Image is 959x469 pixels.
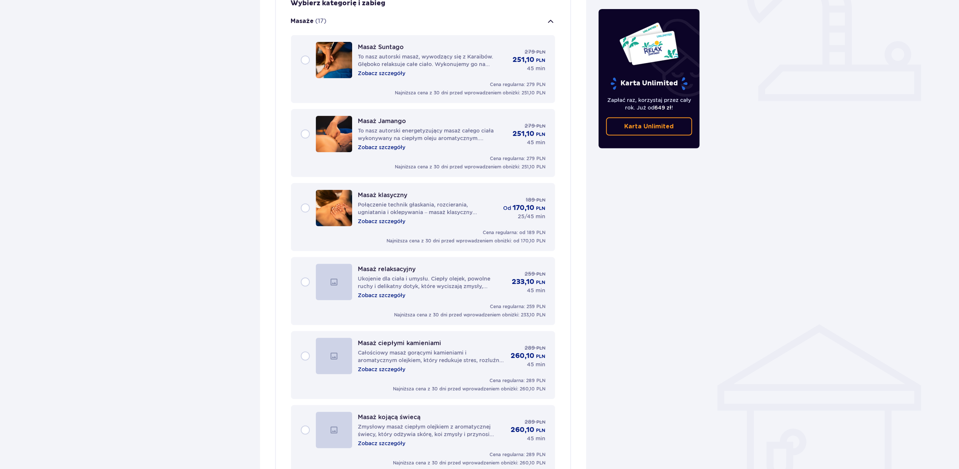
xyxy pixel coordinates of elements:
p: Najniższa cena z 30 dni przed wprowadzeniem obniżki: 260,10 PLN [393,386,545,392]
p: Masaż Suntago [358,43,404,51]
p: 45 min [527,435,545,442]
p: Najniższa cena z 30 dni przed wprowadzeniem obniżki: 251,10 PLN [395,164,545,170]
p: 260,10 [511,352,534,361]
p: Najniższa cena z 30 dni przed wprowadzeniem obniżki: 233,10 PLN [394,312,545,318]
p: 45 min [527,361,545,368]
p: Masaż relaksacyjny [358,265,416,273]
p: Masaż klasyczny [358,191,408,199]
p: Zobacz szczegóły [358,69,406,77]
p: Zobacz szczegóły [358,218,406,225]
p: Najniższa cena z 30 dni przed wprowadzeniem obniżki: od 170,10 PLN [386,238,545,244]
p: 260,10 [511,426,534,435]
p: Zobacz szczegóły [358,292,406,299]
img: image_generic.62784ef115299962887ee869e7b6e183.svg [316,412,352,448]
p: 279 [525,48,535,56]
p: PLN [536,57,545,64]
span: PLN [536,123,545,130]
p: Cena regularna: 289 PLN [490,451,545,458]
span: PLN [536,271,545,278]
p: Najniższa cena z 30 dni przed wprowadzeniem obniżki: 251,10 PLN [395,89,545,96]
p: 45 min [527,139,545,146]
p: Zobacz szczegóły [358,143,406,151]
span: PLN [536,49,545,56]
p: Ukojenie dla ciała i umysłu. Ciepły olejek, powolne ruchy i delikatny dotyk, które wyciszają zmys... [358,275,506,290]
p: Cena regularna: 259 PLN [490,303,545,310]
p: Cena regularna: 289 PLN [490,377,545,384]
p: 45 min [527,65,545,72]
p: Masaż ciepłymi kamieniami [358,339,442,347]
img: 68e4cb3da99e5834451851.jpg [316,190,352,226]
p: 289 [525,418,535,426]
p: 25/45 min [518,213,545,220]
p: od [503,204,511,212]
p: (17) [316,17,327,25]
a: Karta Unlimited [606,117,692,136]
p: PLN [536,205,545,212]
p: Zapłać raz, korzystaj przez cały rok. Już od ! [606,96,692,111]
p: Zobacz szczegóły [358,366,406,373]
img: Dwie karty całoroczne do Suntago z napisem 'UNLIMITED RELAX', na białym tle z tropikalnymi liśćmi... [619,22,679,66]
p: Cena regularna: 279 PLN [490,155,545,162]
span: PLN [536,419,545,426]
p: Cena regularna: 279 PLN [490,81,545,88]
img: 68e4cb3cb8556736806826.jpg [316,116,352,152]
p: 251,10 [513,130,534,139]
button: Masaże(17) [291,8,556,35]
p: 289 [525,344,535,352]
p: 45 min [527,287,545,294]
p: Całościowy masaż gorącymi kamieniami i aromatycznym olejkiem, który redukuje stres, rozluźnia nap... [358,349,505,364]
span: PLN [536,345,545,352]
img: 68e4cb3d3e7cb706813042.jpg [316,42,352,78]
p: 259 [525,270,535,278]
p: PLN [536,427,545,434]
p: Cena regularna: od 189 PLN [483,229,545,236]
p: Zobacz szczegóły [358,440,406,447]
p: 279 [525,122,535,130]
p: 189 [526,196,535,204]
p: PLN [536,131,545,138]
p: To nasz autorski energetyzujący masaż całego ciała wykonywany na ciepłym oleju aromatycznym. Dosk... [358,127,507,142]
p: Zmysłowy masaż ciepłym olejkiem z aromatycznej świecy, który odżywia skórę, koi zmysły i przynosi... [358,423,505,438]
p: Najniższa cena z 30 dni przed wprowadzeniem obniżki: 260,10 PLN [393,460,545,466]
p: PLN [536,353,545,360]
p: Połączenie technik głaskania, rozcierania, ugniatania i oklepywania – masaż klasyczny poprawia kr... [358,201,497,216]
span: 649 zł [654,105,671,111]
p: 233,10 [512,278,534,287]
p: 170,10 [513,204,534,213]
img: image_generic.62784ef115299962887ee869e7b6e183.svg [316,338,352,374]
span: PLN [536,197,545,204]
p: Masaż kojącą świecą [358,413,421,421]
p: To nasz autorski masaż, wywodzący się z Karaibów. Głęboko relaksuje całe ciało. Wykonujemy go na ... [358,53,507,68]
p: Masaż Jamango [358,117,406,125]
p: Karta Unlimited [610,77,688,90]
p: Karta Unlimited [624,122,674,131]
p: Masaże [291,17,314,25]
img: image_generic.62784ef115299962887ee869e7b6e183.svg [316,264,352,300]
p: 251,10 [513,56,534,65]
p: PLN [536,279,545,286]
